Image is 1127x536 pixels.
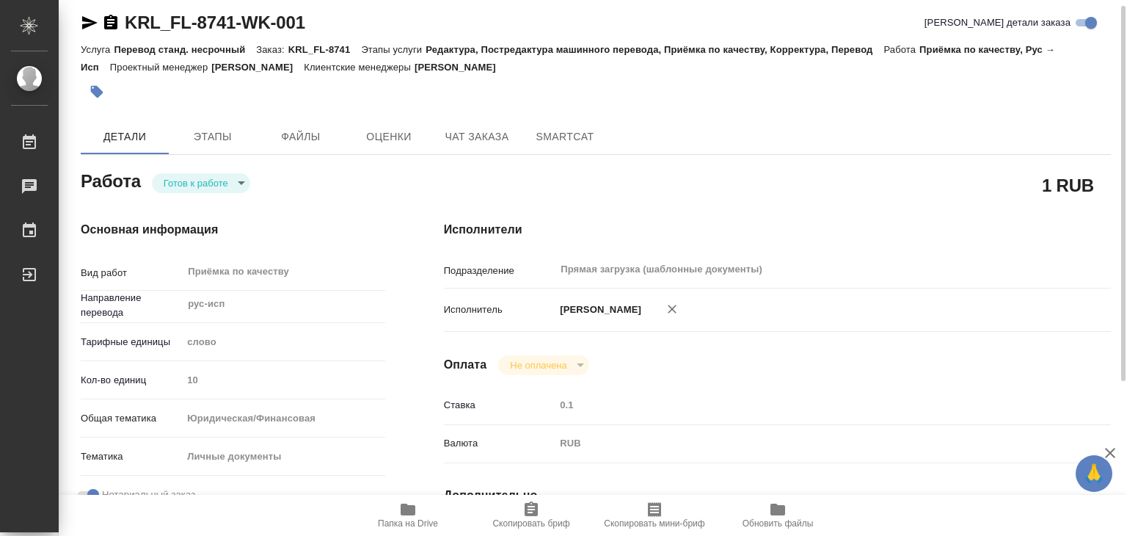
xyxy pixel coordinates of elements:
p: Перевод станд. несрочный [114,44,256,55]
a: KRL_FL-8741-WK-001 [125,12,305,32]
button: Обновить файлы [716,495,839,536]
p: Подразделение [444,264,555,278]
p: Вид работ [81,266,182,280]
span: Скопировать бриф [492,518,569,529]
span: Папка на Drive [378,518,438,529]
div: слово [182,330,384,355]
p: Тарифные единицы [81,335,182,350]
h4: Исполнители [444,221,1111,239]
p: Клиентские менеджеры [304,62,415,73]
button: 🙏 [1076,455,1112,492]
p: Общая тематика [81,411,182,426]
p: Работа [883,44,919,55]
p: [PERSON_NAME] [555,303,641,317]
p: Ставка [444,398,555,413]
span: Обновить файлы [743,518,814,529]
h2: Работа [81,167,141,193]
p: Тематика [81,449,182,464]
button: Скопировать бриф [470,495,593,536]
span: SmartCat [530,128,600,146]
button: Скопировать ссылку [102,14,120,32]
h4: Дополнительно [444,487,1111,504]
span: [PERSON_NAME] детали заказа [924,15,1071,30]
input: Пустое поле [555,394,1055,416]
p: Заказ: [256,44,288,55]
span: Файлы [266,128,336,146]
div: Личные документы [182,444,384,469]
button: Скопировать ссылку для ЯМессенджера [81,14,98,32]
p: Редактура, Постредактура машинного перевода, Приёмка по качеству, Корректура, Перевод [426,44,883,55]
p: [PERSON_NAME] [415,62,507,73]
p: [PERSON_NAME] [211,62,304,73]
div: Юридическая/Финансовая [182,406,384,431]
span: Этапы [178,128,248,146]
span: Скопировать мини-бриф [604,518,704,529]
input: Пустое поле [182,369,384,391]
span: Детали [90,128,160,146]
p: Валюта [444,436,555,451]
div: Готов к работе [152,173,250,193]
h4: Оплата [444,356,487,374]
span: 🙏 [1082,458,1106,489]
span: Оценки [354,128,424,146]
button: Не оплачена [506,359,571,372]
h2: 1 RUB [1042,173,1094,198]
p: Проектный менеджер [110,62,211,73]
p: Исполнитель [444,303,555,317]
span: Чат заказа [442,128,512,146]
p: KRL_FL-8741 [288,44,362,55]
button: Добавить тэг [81,76,113,108]
p: Направление перевода [81,291,182,320]
p: Услуга [81,44,114,55]
p: Кол-во единиц [81,373,182,388]
button: Скопировать мини-бриф [593,495,716,536]
div: Готов к работе [498,355,588,375]
button: Готов к работе [159,177,233,189]
h4: Основная информация [81,221,385,239]
span: Нотариальный заказ [102,488,195,502]
button: Папка на Drive [346,495,470,536]
button: Удалить исполнителя [656,293,688,325]
p: Этапы услуги [361,44,426,55]
div: RUB [555,431,1055,456]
